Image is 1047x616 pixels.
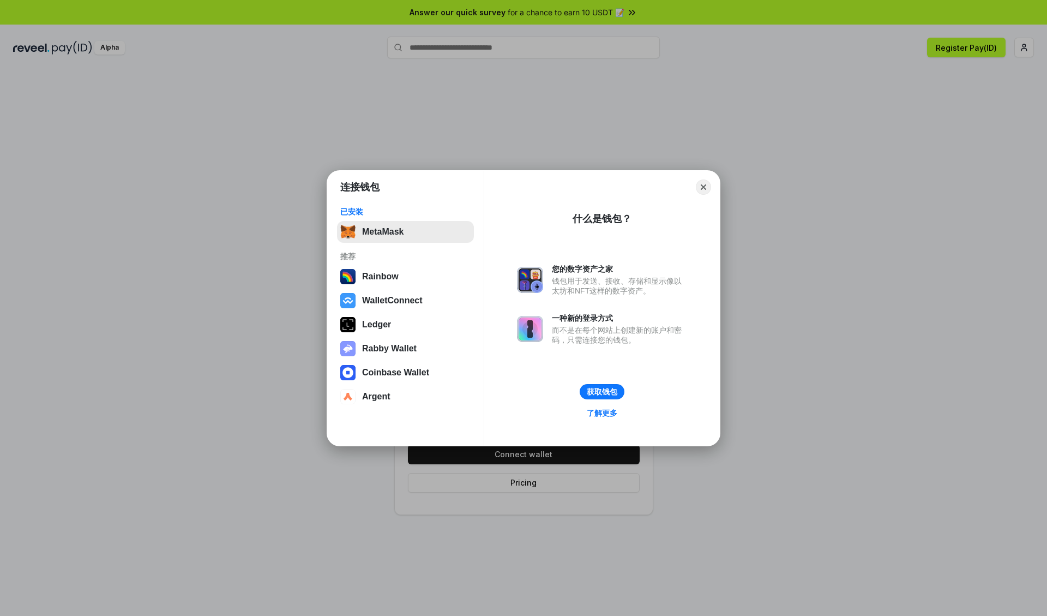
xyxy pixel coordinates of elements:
[340,252,471,261] div: 推荐
[362,344,417,354] div: Rabby Wallet
[552,313,687,323] div: 一种新的登录方式
[580,384,624,399] button: 获取钱包
[340,389,356,404] img: svg+xml,%3Csvg%20width%3D%2228%22%20height%3D%2228%22%20viewBox%3D%220%200%2028%2028%22%20fill%3D...
[580,406,624,420] a: 了解更多
[337,362,474,384] button: Coinbase Wallet
[362,320,391,330] div: Ledger
[337,290,474,312] button: WalletConnect
[337,314,474,336] button: Ledger
[340,181,380,194] h1: 连接钱包
[362,368,429,378] div: Coinbase Wallet
[337,266,474,288] button: Rainbow
[340,317,356,332] img: svg+xml,%3Csvg%20xmlns%3D%22http%3A%2F%2Fwww.w3.org%2F2000%2Fsvg%22%20width%3D%2228%22%20height%3...
[340,207,471,217] div: 已安装
[696,180,711,195] button: Close
[362,392,390,402] div: Argent
[552,325,687,345] div: 而不是在每个网站上创建新的账户和密码，只需连接您的钱包。
[587,408,617,418] div: 了解更多
[340,365,356,380] img: svg+xml,%3Csvg%20width%3D%2228%22%20height%3D%2228%22%20viewBox%3D%220%200%2028%2028%22%20fill%3D...
[362,296,423,306] div: WalletConnect
[362,272,399,282] div: Rainbow
[337,338,474,360] button: Rabby Wallet
[337,221,474,243] button: MetaMask
[587,387,617,397] div: 获取钱包
[340,269,356,284] img: svg+xml,%3Csvg%20width%3D%22120%22%20height%3D%22120%22%20viewBox%3D%220%200%20120%20120%22%20fil...
[552,264,687,274] div: 您的数字资产之家
[337,386,474,408] button: Argent
[340,224,356,240] img: svg+xml,%3Csvg%20fill%3D%22none%22%20height%3D%2233%22%20viewBox%3D%220%200%2035%2033%22%20width%...
[362,227,404,237] div: MetaMask
[573,212,631,225] div: 什么是钱包？
[552,276,687,296] div: 钱包用于发送、接收、存储和显示像以太坊和NFT这样的数字资产。
[340,341,356,356] img: svg+xml,%3Csvg%20xmlns%3D%22http%3A%2F%2Fwww.w3.org%2F2000%2Fsvg%22%20fill%3D%22none%22%20viewBox...
[517,316,543,342] img: svg+xml,%3Csvg%20xmlns%3D%22http%3A%2F%2Fwww.w3.org%2F2000%2Fsvg%22%20fill%3D%22none%22%20viewBox...
[517,267,543,293] img: svg+xml,%3Csvg%20xmlns%3D%22http%3A%2F%2Fwww.w3.org%2F2000%2Fsvg%22%20fill%3D%22none%22%20viewBox...
[340,293,356,308] img: svg+xml,%3Csvg%20width%3D%2228%22%20height%3D%2228%22%20viewBox%3D%220%200%2028%2028%22%20fill%3D...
